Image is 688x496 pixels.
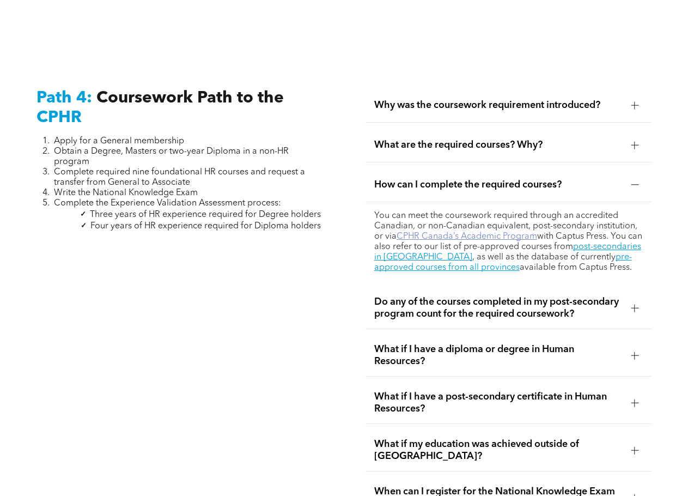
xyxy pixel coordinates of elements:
span: Coursework Path to the [96,90,284,106]
span: Write the National Knowledge Exam [54,189,198,197]
span: What if I have a post-secondary certificate in Human Resources? [374,391,623,415]
span: Do any of the courses completed in my post-secondary program count for the required coursework? [374,296,623,320]
span: Complete the Experience Validation Assessment process: [54,199,281,208]
span: Path 4: [36,90,92,106]
span: Three years of HR experience required for Degree holders [90,210,321,219]
span: What if I have a diploma or degree in Human Resources? [374,343,623,367]
span: Why was the coursework requirement introduced? [374,99,623,111]
p: You can meet the coursework required through an accredited Canadian, or non-Canadian equivalent, ... [374,211,643,273]
span: Obtain a Degree, Masters or two-year Diploma in a non-HR program [54,147,289,166]
span: How can I complete the required courses? [374,179,623,191]
span: What if my education was achieved outside of [GEOGRAPHIC_DATA]? [374,438,623,462]
a: CPHR Canada’s Academic Program [397,232,537,241]
span: What are the required courses? Why? [374,139,623,151]
span: Complete required nine foundational HR courses and request a transfer from General to Associate [54,168,305,187]
span: Apply for a General membership [54,137,184,146]
span: Four years of HR experience required for Diploma holders [90,222,321,231]
span: CPHR [36,110,82,126]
